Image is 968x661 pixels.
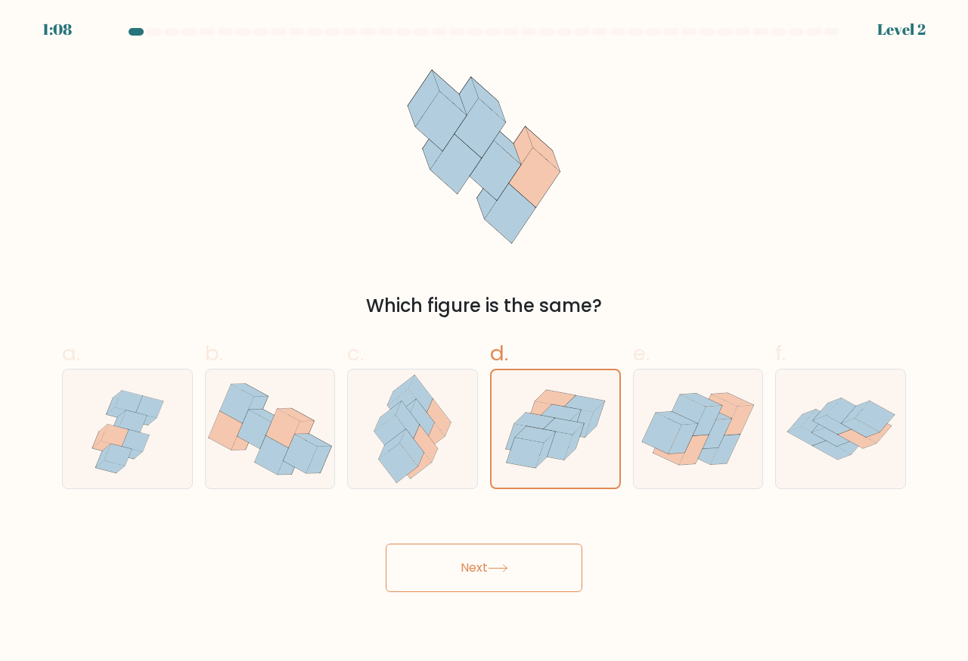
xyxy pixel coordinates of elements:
span: f. [775,338,786,368]
span: b. [205,338,223,368]
button: Next [386,544,582,592]
span: a. [62,338,80,368]
div: 1:08 [42,18,72,41]
span: e. [633,338,650,368]
div: Which figure is the same? [71,292,897,320]
span: d. [490,338,508,368]
span: c. [347,338,364,368]
div: Level 2 [877,18,926,41]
